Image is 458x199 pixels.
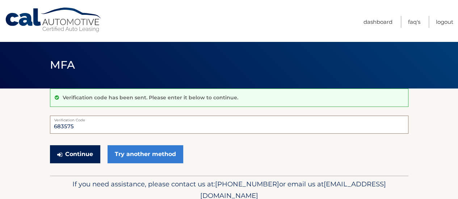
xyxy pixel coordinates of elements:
p: Verification code has been sent. Please enter it below to continue. [63,94,238,101]
a: Try another method [108,145,183,163]
a: FAQ's [408,16,420,28]
input: Verification Code [50,116,408,134]
span: [PHONE_NUMBER] [215,180,279,188]
a: Cal Automotive [5,7,102,33]
a: Logout [436,16,453,28]
label: Verification Code [50,116,408,121]
a: Dashboard [364,16,392,28]
button: Continue [50,145,100,163]
span: MFA [50,58,75,72]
